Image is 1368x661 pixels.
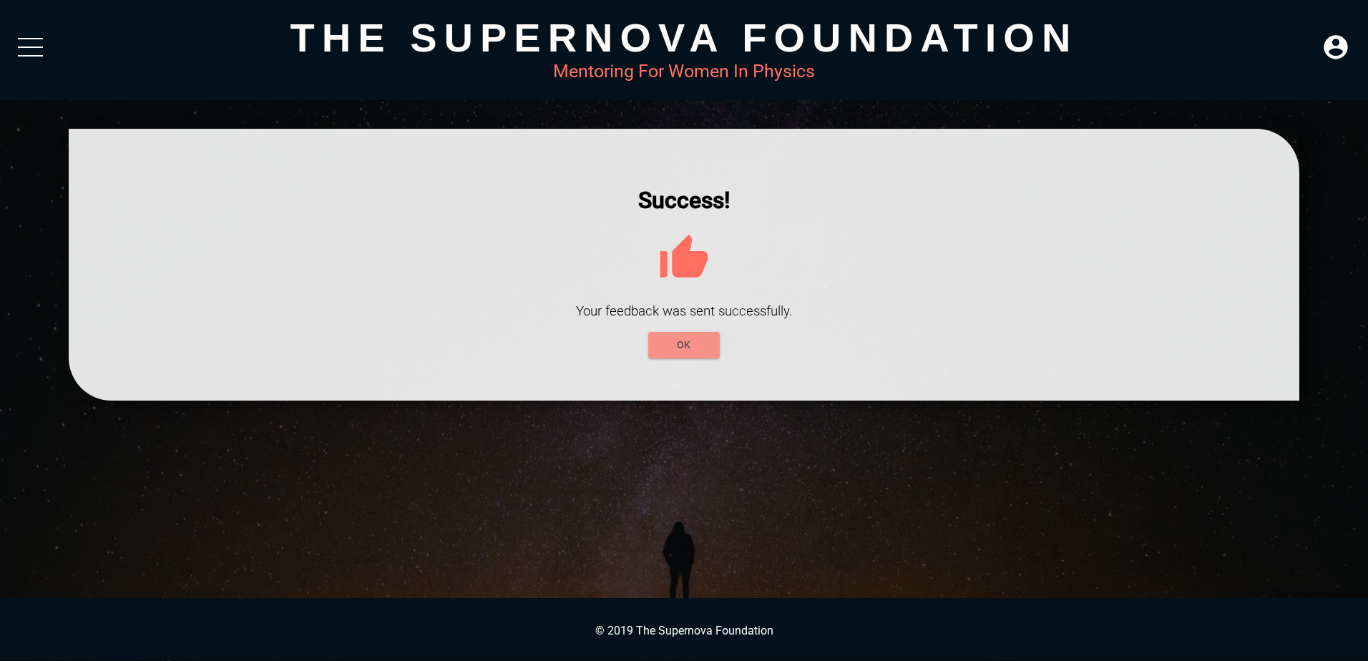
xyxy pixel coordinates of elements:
[112,303,1257,319] h3: Your feedback was sent successfully.
[14,624,1354,637] p: © 2019 The Supernova Foundation
[69,14,1300,61] div: The Supernova Foundation
[69,61,1300,82] div: Mentoring For Women In Physics
[112,187,1257,214] h1: Success!
[660,336,708,354] span: OK
[648,332,720,358] button: OK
